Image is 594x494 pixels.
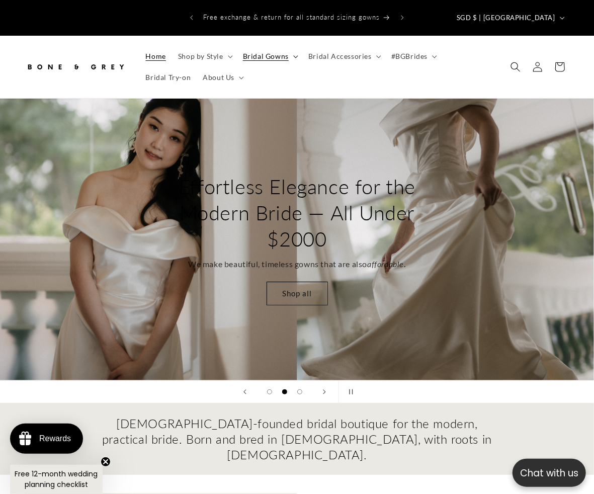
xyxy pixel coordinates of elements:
button: Previous slide [234,381,256,403]
button: Load slide 2 of 3 [277,384,292,399]
div: Free 12-month wedding planning checklistClose teaser [10,465,103,494]
button: Close teaser [101,457,111,467]
summary: About Us [197,67,248,88]
h2: Effortless Elegance for the Modern Bride — All Under $2000 [178,174,416,252]
h2: [DEMOGRAPHIC_DATA]-founded bridal boutique for the modern, practical bride. Born and bred in [DEM... [101,416,493,463]
button: Open chatbox [513,459,586,487]
span: Home [146,52,166,61]
summary: #BGBrides [385,46,441,67]
summary: Shop by Style [172,46,237,67]
p: Chat with us [513,466,586,480]
span: About Us [203,73,234,82]
span: Bridal Try-on [146,73,191,82]
button: Previous announcement [181,8,203,27]
button: Next slide [313,381,335,403]
a: Shop all [267,282,328,305]
span: Free exchange & return for all standard sizing gowns [203,13,380,21]
img: Bone and Grey Bridal [25,56,126,78]
summary: Search [504,56,527,78]
span: Bridal Accessories [308,52,372,61]
button: Pause slideshow [338,381,361,403]
span: Shop by Style [178,52,223,61]
div: Rewards [39,434,71,443]
p: We make beautiful, timeless gowns that are also . [188,257,406,272]
summary: Bridal Gowns [237,46,302,67]
a: Bridal Try-on [140,67,197,88]
span: #BGBrides [391,52,428,61]
button: Load slide 3 of 3 [292,384,307,399]
summary: Bridal Accessories [302,46,385,67]
button: Load slide 1 of 3 [262,384,277,399]
button: SGD $ | [GEOGRAPHIC_DATA] [451,8,569,27]
a: Bone and Grey Bridal [22,52,130,81]
button: Next announcement [391,8,413,27]
span: SGD $ | [GEOGRAPHIC_DATA] [457,13,555,23]
em: affordable [367,259,404,269]
span: Bridal Gowns [243,52,289,61]
span: Free 12-month wedding planning checklist [15,469,98,489]
a: Home [140,46,172,67]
